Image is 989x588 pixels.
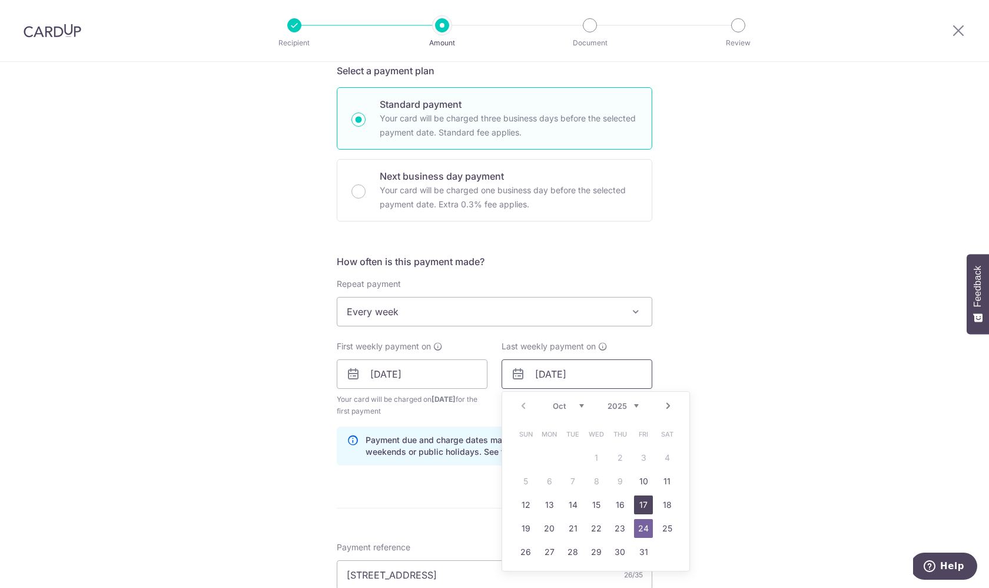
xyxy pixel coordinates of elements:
span: Every week [337,298,652,326]
h5: Select a payment plan [337,64,652,78]
span: Payment reference [337,541,410,553]
span: Wednesday [587,425,606,444]
a: 17 [634,495,653,514]
a: 15 [587,495,606,514]
p: Your card will be charged one business day before the selected payment date. Extra 0.3% fee applies. [380,183,638,212]
input: DD / MM / YYYY [502,359,652,389]
span: [DATE] [432,395,456,404]
a: 24 [634,519,653,538]
a: 21 [563,519,582,538]
a: 20 [540,519,559,538]
a: 25 [658,519,676,538]
a: 31 [634,543,653,561]
p: Amount [399,37,486,49]
input: DD / MM / YYYY [337,359,487,389]
span: Last weekly payment on [502,341,596,352]
span: Thursday [610,425,629,444]
a: 11 [658,472,676,491]
p: Recipient [251,37,338,49]
span: Your card will be charged on [337,394,487,417]
p: Document [546,37,633,49]
a: 28 [563,543,582,561]
div: 26/35 [624,569,643,581]
span: Feedback [973,266,983,307]
a: 18 [658,495,676,514]
span: Saturday [658,425,676,444]
a: 27 [540,543,559,561]
span: Tuesday [563,425,582,444]
button: Feedback - Show survey [967,254,989,334]
a: 30 [610,543,629,561]
a: 26 [516,543,535,561]
p: Your card will be charged three business days before the selected payment date. Standard fee appl... [380,111,638,140]
span: First weekly payment on [337,341,431,352]
p: Review [695,37,782,49]
a: 14 [563,495,582,514]
label: Repeat payment [337,278,401,290]
span: Monday [540,425,559,444]
a: 12 [516,495,535,514]
p: Next business day payment [380,169,638,183]
iframe: Opens a widget where you can find more information [913,553,977,582]
p: Standard payment [380,97,638,111]
a: 13 [540,495,559,514]
img: CardUp [24,24,81,38]
a: 10 [634,472,653,491]
p: Payment due and charge dates may be adjusted if it falls on weekends or public holidays. See fina... [366,434,642,458]
a: 22 [587,519,606,538]
a: 29 [587,543,606,561]
a: Next [661,399,675,413]
h5: How often is this payment made? [337,255,652,269]
a: 19 [516,519,535,538]
span: Sunday [516,425,535,444]
a: 16 [610,495,629,514]
a: 23 [610,519,629,538]
span: Friday [634,425,653,444]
